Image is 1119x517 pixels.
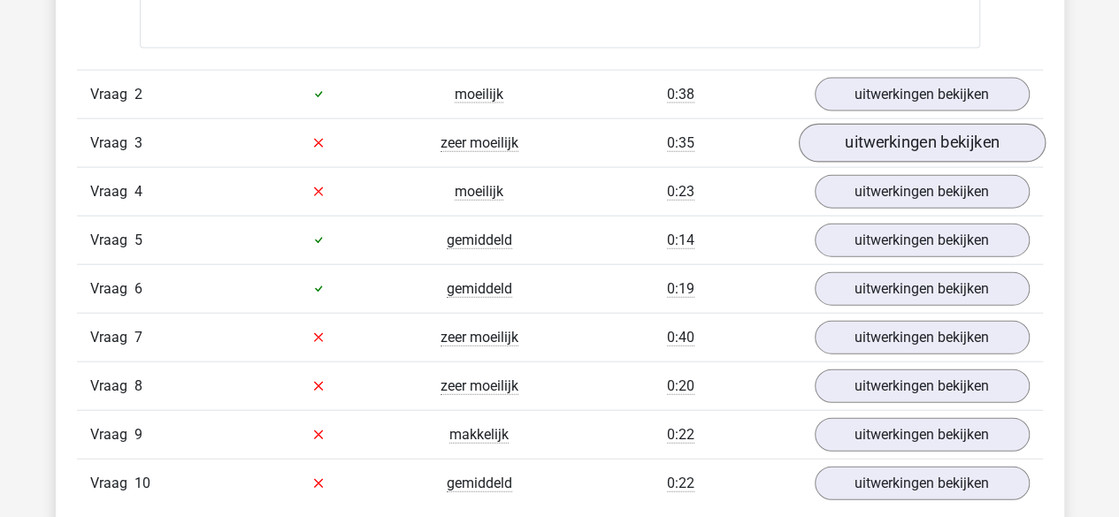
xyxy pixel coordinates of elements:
[667,329,694,346] span: 0:40
[815,467,1030,500] a: uitwerkingen bekijken
[455,86,503,103] span: moeilijk
[134,329,142,346] span: 7
[447,475,512,492] span: gemiddeld
[441,134,518,152] span: zeer moeilijk
[667,280,694,298] span: 0:19
[90,84,134,105] span: Vraag
[134,280,142,297] span: 6
[667,86,694,103] span: 0:38
[90,424,134,445] span: Vraag
[134,134,142,151] span: 3
[667,183,694,201] span: 0:23
[815,78,1030,111] a: uitwerkingen bekijken
[667,232,694,249] span: 0:14
[90,181,134,202] span: Vraag
[134,426,142,443] span: 9
[667,475,694,492] span: 0:22
[455,183,503,201] span: moeilijk
[134,232,142,248] span: 5
[90,473,134,494] span: Vraag
[815,369,1030,403] a: uitwerkingen bekijken
[815,321,1030,354] a: uitwerkingen bekijken
[667,426,694,444] span: 0:22
[441,377,518,395] span: zeer moeilijk
[90,278,134,300] span: Vraag
[798,124,1045,163] a: uitwerkingen bekijken
[134,475,150,491] span: 10
[447,280,512,298] span: gemiddeld
[815,272,1030,306] a: uitwerkingen bekijken
[90,327,134,348] span: Vraag
[441,329,518,346] span: zeer moeilijk
[90,230,134,251] span: Vraag
[815,175,1030,209] a: uitwerkingen bekijken
[134,377,142,394] span: 8
[90,376,134,397] span: Vraag
[134,86,142,103] span: 2
[447,232,512,249] span: gemiddeld
[90,133,134,154] span: Vraag
[667,134,694,152] span: 0:35
[449,426,509,444] span: makkelijk
[134,183,142,200] span: 4
[667,377,694,395] span: 0:20
[815,224,1030,257] a: uitwerkingen bekijken
[815,418,1030,452] a: uitwerkingen bekijken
